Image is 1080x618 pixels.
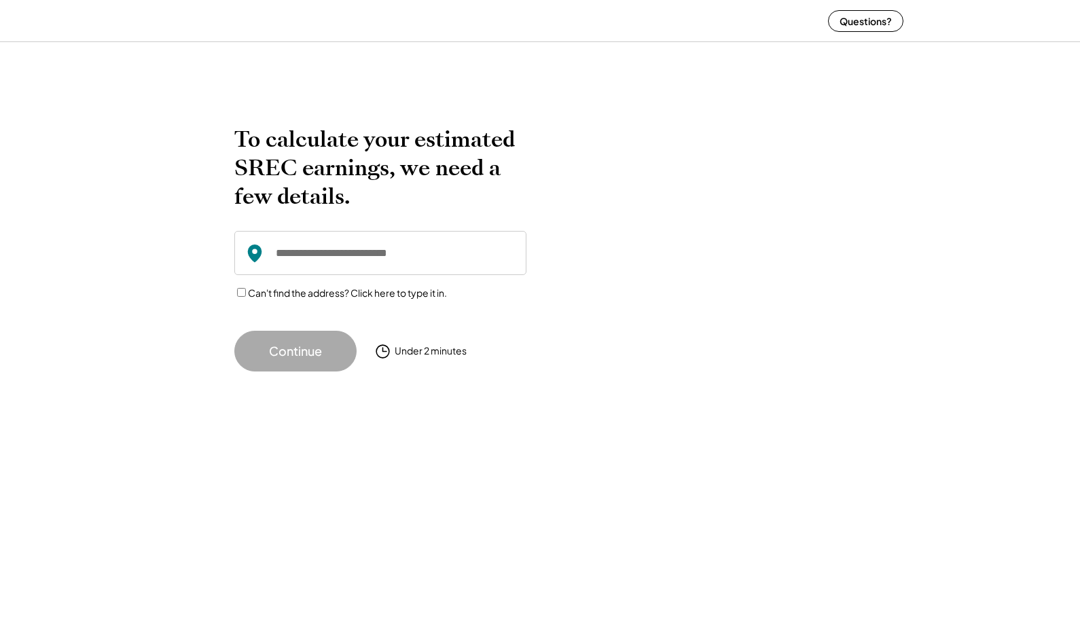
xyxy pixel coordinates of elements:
button: Continue [234,331,357,371]
div: Under 2 minutes [395,344,467,358]
label: Can't find the address? Click here to type it in. [248,287,447,299]
img: yH5BAEAAAAALAAAAAABAAEAAAIBRAA7 [560,125,825,343]
h2: To calculate your estimated SREC earnings, we need a few details. [234,125,526,211]
img: yH5BAEAAAAALAAAAAABAAEAAAIBRAA7 [177,3,272,39]
button: Questions? [828,10,903,32]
